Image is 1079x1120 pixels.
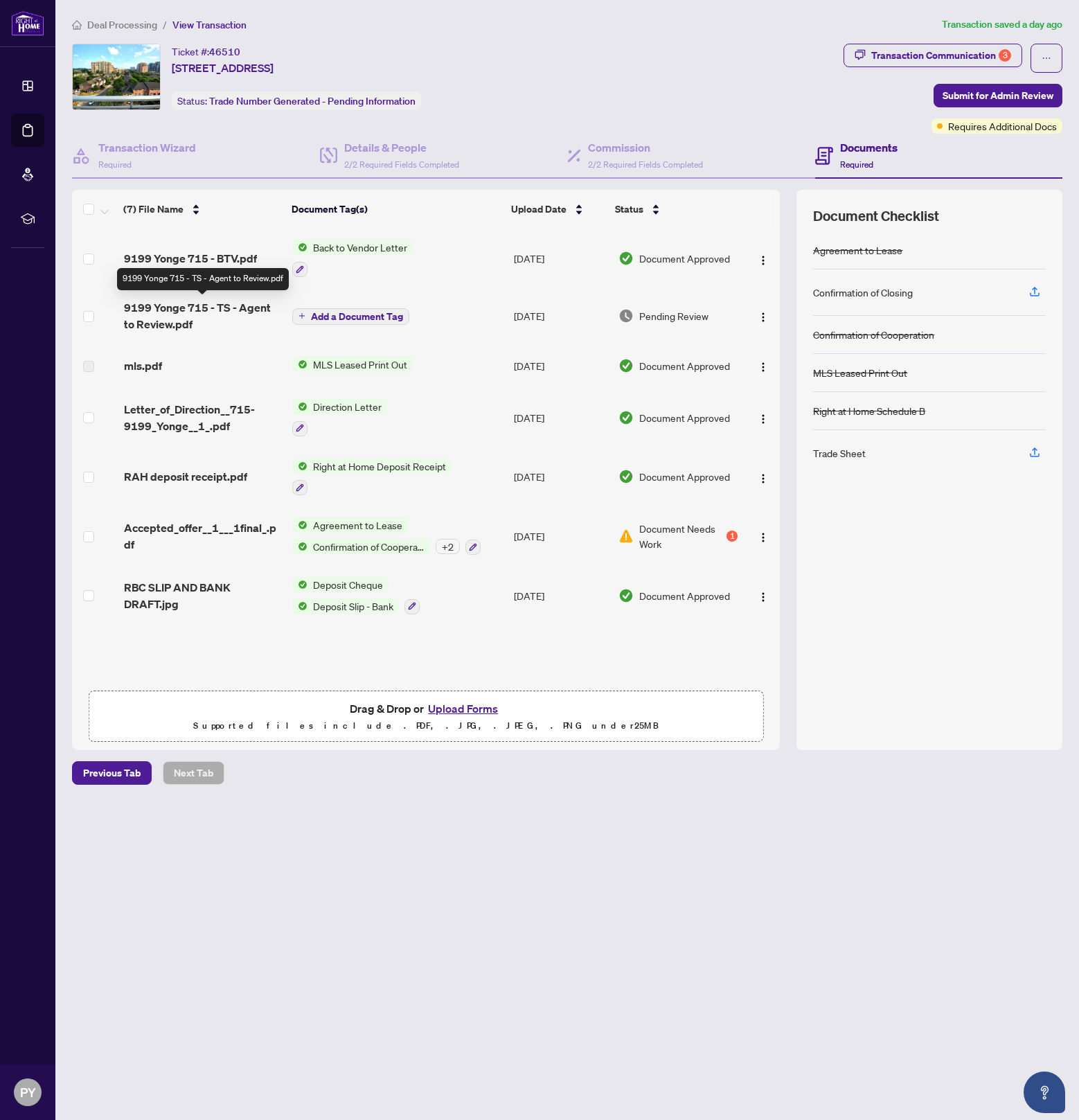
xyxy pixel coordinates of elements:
[618,358,634,373] img: Document Status
[89,691,763,743] span: Drag & Drop orUpload FormsSupported files include .PDF, .JPG, .JPEG, .PNG under25MB
[871,44,1011,66] div: Transaction Communication
[948,118,1057,134] span: Requires Additional Docs
[639,251,730,266] span: Document Approved
[292,357,307,372] img: Status Icon
[813,206,939,226] span: Document Checklist
[618,410,634,425] img: Document Status
[1024,1072,1065,1113] button: Open asap
[943,85,1053,107] span: Submit for Admin Review
[98,718,754,734] p: Supported files include .PDF, .JPG, .JPEG, .PNG under 25 MB
[424,700,502,718] button: Upload Forms
[508,288,613,344] td: [DATE]
[752,247,774,269] button: Logo
[752,585,774,607] button: Logo
[72,761,152,785] button: Previous Tab
[172,91,421,110] div: Status:
[124,250,257,267] span: 9199 Yonge 715 - BTV.pdf
[813,403,925,418] div: Right at Home Schedule B
[307,399,387,414] span: Direction Letter
[344,139,459,156] h4: Details & People
[123,202,184,217] span: (7) File Name
[307,240,413,255] span: Back to Vendor Letter
[292,240,307,255] img: Status Icon
[350,700,502,718] span: Drag & Drop or
[163,17,167,33] li: /
[752,465,774,488] button: Logo
[758,362,769,373] img: Logo
[98,139,196,156] h4: Transaction Wizard
[618,308,634,323] img: Document Status
[618,251,634,266] img: Document Status
[726,531,738,542] div: 1
[292,399,307,414] img: Status Icon
[609,190,740,229] th: Status
[292,399,387,436] button: Status IconDirection Letter
[292,459,307,474] img: Status Icon
[508,566,613,625] td: [DATE]
[752,407,774,429] button: Logo
[124,468,247,485] span: RAH deposit receipt.pdf
[758,532,769,543] img: Logo
[124,401,282,434] span: Letter_of_Direction__715-9199_Yonge__1_.pdf
[286,190,506,229] th: Document Tag(s)
[292,307,409,325] button: Add a Document Tag
[508,388,613,447] td: [DATE]
[172,44,240,60] div: Ticket #:
[813,242,902,258] div: Agreement to Lease
[98,159,132,170] span: Required
[72,20,82,30] span: home
[508,447,613,507] td: [DATE]
[172,60,274,76] span: [STREET_ADDRESS]
[307,539,430,554] span: Confirmation of Cooperation
[511,202,567,217] span: Upload Date
[618,528,634,544] img: Document Status
[639,410,730,425] span: Document Approved
[508,506,613,566] td: [DATE]
[506,190,609,229] th: Upload Date
[758,592,769,603] img: Logo
[307,577,389,592] span: Deposit Cheque
[588,159,703,170] span: 2/2 Required Fields Completed
[83,762,141,784] span: Previous Tab
[124,299,282,332] span: 9199 Yonge 715 - TS - Agent to Review.pdf
[813,365,907,380] div: MLS Leased Print Out
[307,357,413,372] span: MLS Leased Print Out
[840,159,873,170] span: Required
[124,519,282,553] span: Accepted_offer__1___1final_.pdf
[639,358,730,373] span: Document Approved
[292,308,409,325] button: Add a Document Tag
[813,285,913,300] div: Confirmation of Closing
[344,159,459,170] span: 2/2 Required Fields Completed
[618,469,634,484] img: Document Status
[292,577,307,592] img: Status Icon
[639,521,724,551] span: Document Needs Work
[307,459,452,474] span: Right at Home Deposit Receipt
[311,312,403,321] span: Add a Document Tag
[436,539,460,554] div: + 2
[942,17,1062,33] article: Transaction saved a day ago
[758,414,769,425] img: Logo
[292,240,413,277] button: Status IconBack to Vendor Letter
[124,579,282,612] span: RBC SLIP AND BANK DRAFT.jpg
[999,49,1011,62] div: 3
[292,577,420,614] button: Status IconDeposit ChequeStatus IconDeposit Slip - Bank
[758,312,769,323] img: Logo
[758,473,769,484] img: Logo
[292,517,307,533] img: Status Icon
[307,517,408,533] span: Agreement to Lease
[615,202,643,217] span: Status
[172,19,247,31] span: View Transaction
[209,46,240,58] span: 46510
[840,139,898,156] h4: Documents
[292,357,413,372] button: Status IconMLS Leased Print Out
[639,469,730,484] span: Document Approved
[758,255,769,266] img: Logo
[934,84,1062,107] button: Submit for Admin Review
[87,19,157,31] span: Deal Processing
[844,44,1022,67] button: Transaction Communication3
[292,598,307,614] img: Status Icon
[292,539,307,554] img: Status Icon
[307,598,399,614] span: Deposit Slip - Bank
[813,327,934,342] div: Confirmation of Cooperation
[209,95,416,107] span: Trade Number Generated - Pending Information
